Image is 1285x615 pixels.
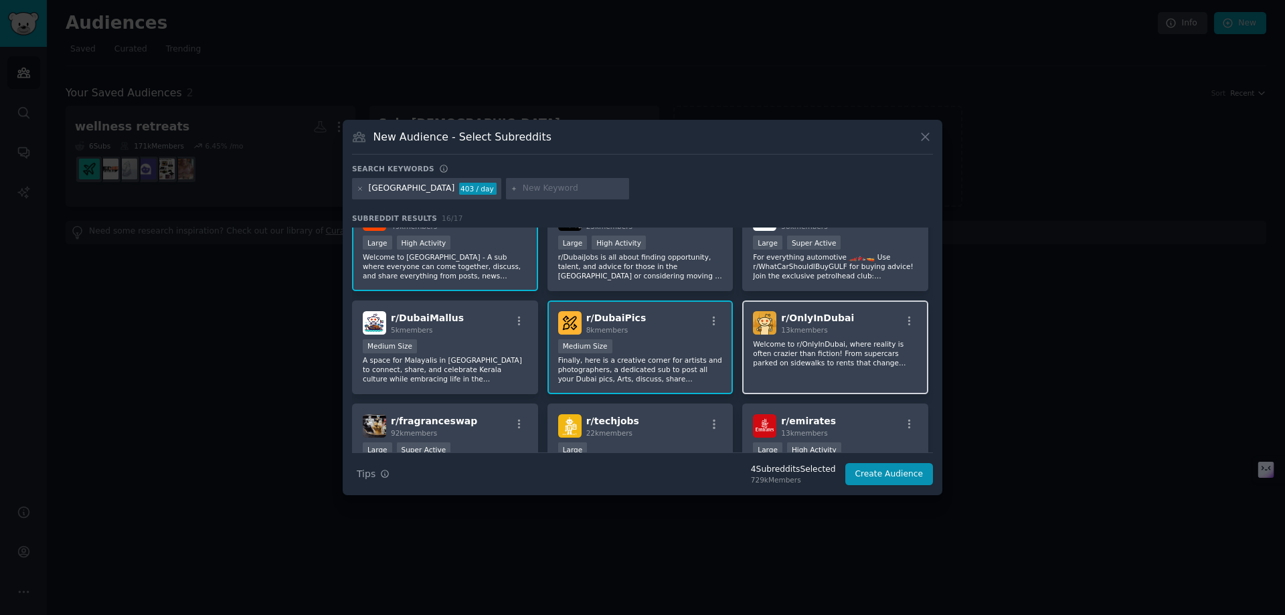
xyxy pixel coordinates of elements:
[442,214,463,222] span: 16 / 17
[363,236,392,250] div: Large
[391,326,433,334] span: 5k members
[352,164,434,173] h3: Search keywords
[586,416,639,426] span: r/ techjobs
[753,236,782,250] div: Large
[781,416,836,426] span: r/ emirates
[369,183,455,195] div: [GEOGRAPHIC_DATA]
[558,442,588,456] div: Large
[753,311,776,335] img: OnlyInDubai
[363,442,392,456] div: Large
[787,236,841,250] div: Super Active
[781,313,854,323] span: r/ OnlyInDubai
[363,414,386,438] img: fragranceswap
[586,313,647,323] span: r/ DubaiPics
[753,252,918,280] p: For everything automotive 🏎️🏍️🚤 Use r/WhatCarShouldIBuyGULF for buying advice! Join the exclusive...
[391,313,464,323] span: r/ DubaiMallus
[781,326,827,334] span: 13k members
[397,442,451,456] div: Super Active
[586,326,628,334] span: 8k members
[352,213,437,223] span: Subreddit Results
[751,464,836,476] div: 4 Subreddit s Selected
[586,429,632,437] span: 22k members
[363,355,527,383] p: A space for Malayalis in [GEOGRAPHIC_DATA] to connect, share, and celebrate Kerala culture while ...
[558,236,588,250] div: Large
[845,463,934,486] button: Create Audience
[357,467,375,481] span: Tips
[363,339,417,353] div: Medium Size
[753,339,918,367] p: Welcome to r/OnlyInDubai, where reality is often crazier than fiction! From supercars parked on s...
[373,130,551,144] h3: New Audience - Select Subreddits
[558,355,723,383] p: Finally, here is a creative corner for artists and photographers, a dedicated sub to post all you...
[391,429,437,437] span: 92k members
[781,429,827,437] span: 13k members
[363,311,386,335] img: DubaiMallus
[558,311,582,335] img: DubaiPics
[558,339,612,353] div: Medium Size
[363,252,527,280] p: Welcome to [GEOGRAPHIC_DATA] - A sub where everyone can come together, discuss, and share everyth...
[592,236,646,250] div: High Activity
[558,252,723,280] p: r/DubaiJobs is all about finding opportunity, talent, and advice for those in the [GEOGRAPHIC_DAT...
[787,442,841,456] div: High Activity
[558,414,582,438] img: techjobs
[459,183,497,195] div: 403 / day
[397,236,451,250] div: High Activity
[753,414,776,438] img: emirates
[352,462,394,486] button: Tips
[753,442,782,456] div: Large
[391,416,477,426] span: r/ fragranceswap
[751,475,836,485] div: 729k Members
[523,183,624,195] input: New Keyword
